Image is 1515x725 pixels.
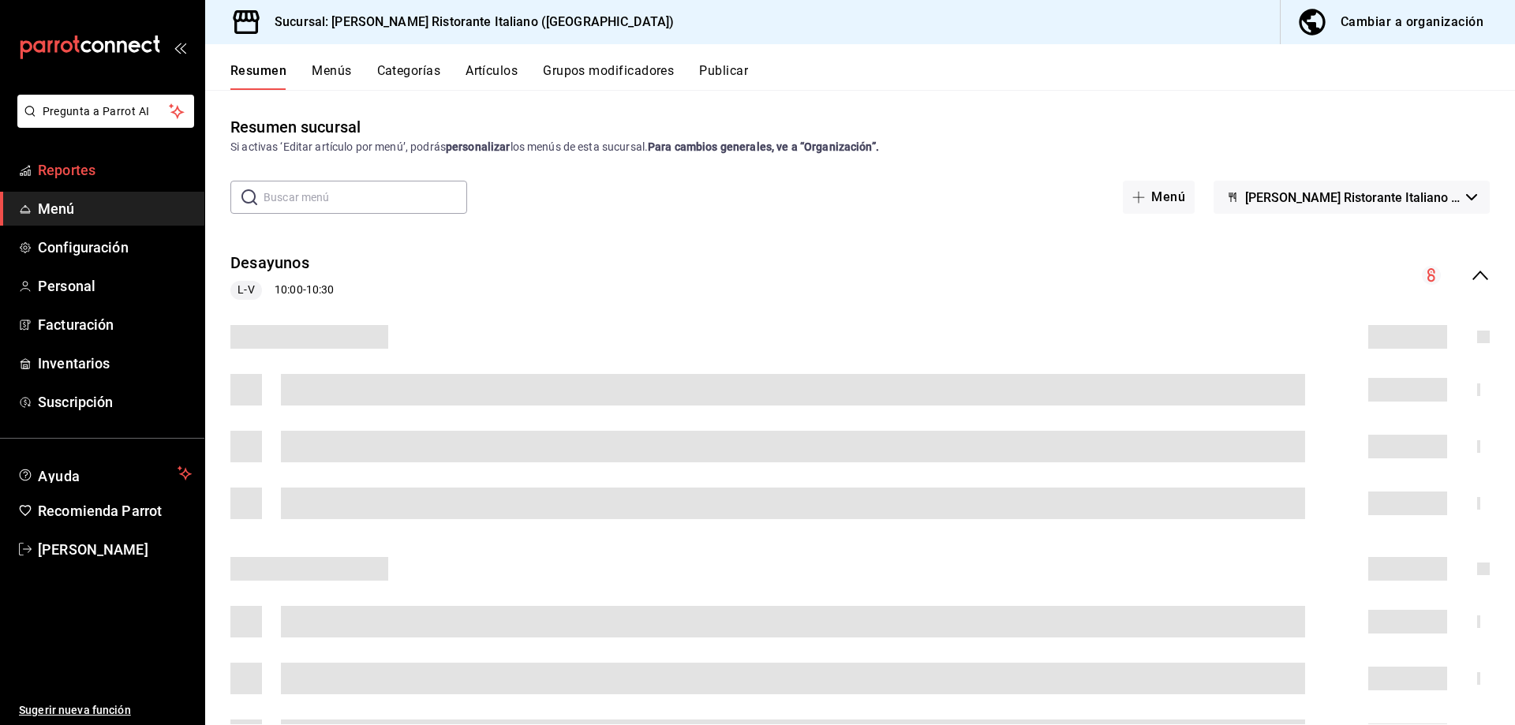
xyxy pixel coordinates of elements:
[466,63,518,90] button: Artículos
[230,139,1490,155] div: Si activas ‘Editar artículo por menú’, podrás los menús de esta sucursal.
[43,103,170,120] span: Pregunta a Parrot AI
[230,63,1515,90] div: navigation tabs
[230,252,309,275] button: Desayunos
[38,159,192,181] span: Reportes
[38,353,192,374] span: Inventarios
[230,281,334,300] div: 10:00 - 10:30
[699,63,748,90] button: Publicar
[377,63,441,90] button: Categorías
[17,95,194,128] button: Pregunta a Parrot AI
[38,539,192,560] span: [PERSON_NAME]
[446,140,511,153] strong: personalizar
[1245,190,1460,205] span: [PERSON_NAME] Ristorante Italiano - [GEOGRAPHIC_DATA]
[38,275,192,297] span: Personal
[38,500,192,521] span: Recomienda Parrot
[174,41,186,54] button: open_drawer_menu
[205,239,1515,312] div: collapse-menu-row
[38,237,192,258] span: Configuración
[1341,11,1483,33] div: Cambiar a organización
[262,13,674,32] h3: Sucursal: [PERSON_NAME] Ristorante Italiano ([GEOGRAPHIC_DATA])
[38,314,192,335] span: Facturación
[19,702,192,719] span: Sugerir nueva función
[312,63,351,90] button: Menús
[11,114,194,131] a: Pregunta a Parrot AI
[1214,181,1490,214] button: [PERSON_NAME] Ristorante Italiano - [GEOGRAPHIC_DATA]
[38,198,192,219] span: Menú
[264,181,467,213] input: Buscar menú
[1123,181,1195,214] button: Menú
[38,464,171,483] span: Ayuda
[38,391,192,413] span: Suscripción
[231,282,260,298] span: L-V
[230,63,286,90] button: Resumen
[230,115,361,139] div: Resumen sucursal
[543,63,674,90] button: Grupos modificadores
[648,140,879,153] strong: Para cambios generales, ve a “Organización”.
